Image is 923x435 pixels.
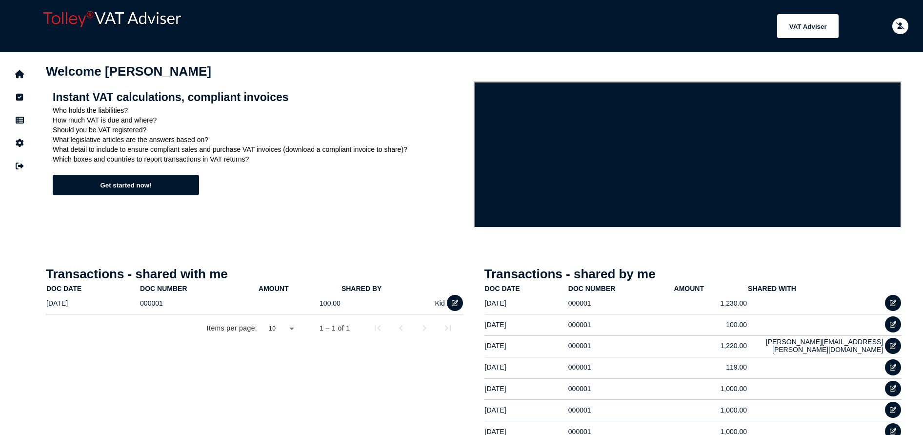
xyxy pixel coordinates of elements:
[674,335,748,355] td: 1,220.00
[46,285,81,292] div: doc date
[53,126,467,134] p: Should you be VAT registered?
[484,293,568,313] td: [DATE]
[885,295,901,311] button: Open shared transaction
[674,285,704,292] div: Amount
[568,378,674,398] td: 000001
[674,285,747,292] div: Amount
[140,285,187,292] div: doc number
[484,267,902,282] h1: Transactions - shared by me
[484,314,568,334] td: [DATE]
[9,64,30,84] button: Home
[53,155,467,163] p: Which boxes and countries to report transactions in VAT returns?
[674,314,748,334] td: 100.00
[568,285,673,292] div: doc number
[39,7,208,45] div: app logo
[46,293,140,313] td: [DATE]
[9,156,30,176] button: Sign out
[484,378,568,398] td: [DATE]
[53,116,467,124] p: How much VAT is due and where?
[568,285,615,292] div: doc number
[896,23,904,29] i: Email needs to be verified
[568,357,674,377] td: 000001
[568,293,674,313] td: 000001
[258,293,341,313] td: 100.00
[885,359,901,375] button: Open shared transaction
[53,136,467,144] p: What legislative articles are the answers based on?
[46,267,463,282] h1: Transactions - shared with me
[53,106,467,114] p: Who holds the liabilities?
[341,285,445,292] div: shared by
[140,293,258,313] td: 000001
[747,335,883,355] td: [PERSON_NAME][EMAIL_ADDRESS][PERSON_NAME][DOMAIN_NAME]
[568,314,674,334] td: 000001
[341,285,381,292] div: shared by
[9,87,30,107] button: Tasks
[885,338,901,354] button: Open shared transaction
[474,82,902,228] iframe: VAT Adviser intro
[748,285,796,292] div: shared with
[53,175,199,195] button: Get started now!
[777,14,839,38] button: Shows a dropdown of VAT Advisor options
[885,316,901,332] button: Open shared transaction
[46,64,902,79] h1: Welcome [PERSON_NAME]
[53,145,467,153] p: What detail to include to ensure compliant sales and purchase VAT invoices (download a compliant ...
[885,381,901,397] button: Open shared transaction
[320,323,350,333] div: 1 – 1 of 1
[568,335,674,355] td: 000001
[484,400,568,420] td: [DATE]
[674,293,748,313] td: 1,230.00
[674,357,748,377] td: 119.00
[9,110,30,130] button: Data manager
[447,295,463,311] button: Open shared transaction
[259,285,288,292] div: Amount
[485,285,520,292] div: doc date
[207,323,257,333] div: Items per page:
[259,285,341,292] div: Amount
[674,378,748,398] td: 1,000.00
[568,400,674,420] td: 000001
[53,91,467,104] h2: Instant VAT calculations, compliant invoices
[213,14,839,38] menu: navigate products
[674,400,748,420] td: 1,000.00
[341,293,445,313] td: Kid
[484,357,568,377] td: [DATE]
[885,402,901,418] button: Open shared transaction
[46,285,139,292] div: doc date
[140,285,258,292] div: doc number
[748,285,883,292] div: shared with
[9,133,30,153] button: Manage settings
[484,335,568,355] td: [DATE]
[485,285,567,292] div: doc date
